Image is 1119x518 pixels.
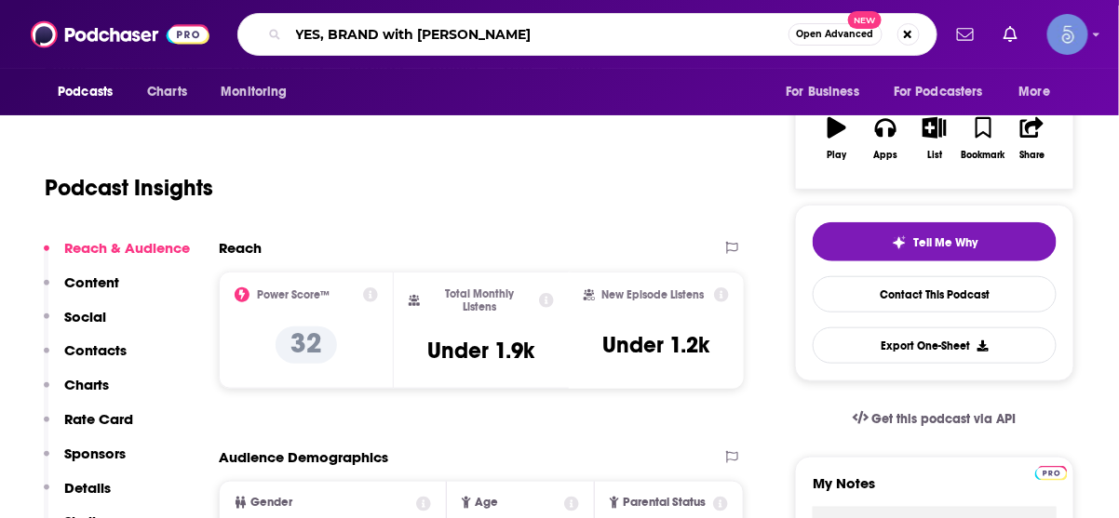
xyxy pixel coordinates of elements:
[64,445,126,462] p: Sponsors
[427,287,532,313] h2: Total Monthly Listens
[44,376,109,410] button: Charts
[1047,14,1088,55] img: User Profile
[64,410,133,428] p: Rate Card
[64,376,109,393] p: Charts
[874,150,898,161] div: Apps
[828,150,847,161] div: Play
[44,308,106,342] button: Social
[1035,463,1068,481] a: Pro website
[1019,150,1045,161] div: Share
[894,79,983,105] span: For Podcasters
[910,105,959,172] button: List
[31,17,209,52] img: Podchaser - Follow, Share and Rate Podcasts
[1008,105,1057,172] button: Share
[838,396,1031,442] a: Get this podcast via API
[475,497,498,509] span: Age
[250,497,292,509] span: Gender
[64,341,127,359] p: Contacts
[773,74,883,110] button: open menu
[45,174,213,202] h1: Podcast Insights
[892,235,907,250] img: tell me why sparkle
[861,105,910,172] button: Apps
[276,326,337,364] p: 32
[1019,79,1051,105] span: More
[813,222,1057,261] button: tell me why sparkleTell Me Why
[882,74,1010,110] button: open menu
[64,479,111,497] p: Details
[813,105,861,172] button: Play
[813,327,1057,364] button: Export One-Sheet
[44,341,127,376] button: Contacts
[427,337,534,365] h3: Under 1.9k
[797,30,874,39] span: Open Advanced
[237,13,937,56] div: Search podcasts, credits, & more...
[208,74,311,110] button: open menu
[927,150,942,161] div: List
[45,74,137,110] button: open menu
[1006,74,1074,110] button: open menu
[257,288,330,301] h2: Power Score™
[219,239,262,257] h2: Reach
[44,445,126,479] button: Sponsors
[44,479,111,513] button: Details
[64,239,190,257] p: Reach & Audience
[872,411,1017,427] span: Get this podcast via API
[962,150,1005,161] div: Bookmark
[44,410,133,445] button: Rate Card
[813,276,1057,312] a: Contact This Podcast
[44,239,190,273] button: Reach & Audience
[602,331,709,359] h3: Under 1.2k
[602,288,705,301] h2: New Episode Listens
[44,273,119,308] button: Content
[64,308,106,325] p: Social
[950,19,981,50] a: Show notifications dropdown
[996,19,1025,50] a: Show notifications dropdown
[58,79,113,105] span: Podcasts
[64,273,119,291] p: Content
[959,105,1007,172] button: Bookmark
[789,23,883,46] button: Open AdvancedNew
[135,74,198,110] a: Charts
[1047,14,1088,55] span: Logged in as Spiral5-G1
[813,474,1057,507] label: My Notes
[1047,14,1088,55] button: Show profile menu
[289,20,789,49] input: Search podcasts, credits, & more...
[147,79,187,105] span: Charts
[221,79,287,105] span: Monitoring
[786,79,859,105] span: For Business
[623,497,706,509] span: Parental Status
[1035,466,1068,481] img: Podchaser Pro
[914,235,978,250] span: Tell Me Why
[848,11,882,29] span: New
[219,448,388,466] h2: Audience Demographics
